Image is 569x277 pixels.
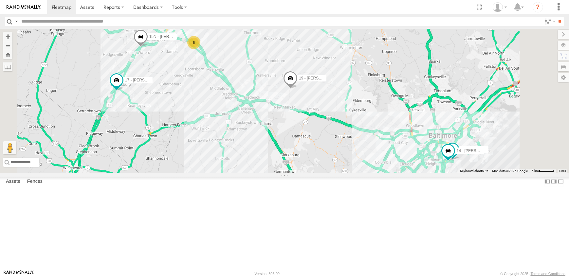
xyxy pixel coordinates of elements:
i: ? [533,2,543,12]
label: Search Filter Options [542,17,556,26]
div: © Copyright 2025 - [500,272,565,276]
span: 15N - [PERSON_NAME] [149,35,192,39]
label: Fences [24,177,46,186]
span: 19 - [PERSON_NAME] [299,76,339,80]
a: Visit our Website [4,270,34,277]
div: Version: 306.00 [255,272,280,276]
label: Search Query [14,17,19,26]
span: 14 - [PERSON_NAME] [457,149,497,153]
label: Dock Summary Table to the Right [551,177,557,186]
button: Zoom Home [3,50,12,59]
button: Map Scale: 5 km per 42 pixels [530,169,556,173]
span: Map data ©2025 Google [492,169,528,173]
label: Dock Summary Table to the Left [544,177,551,186]
button: Keyboard shortcuts [460,169,488,173]
a: Terms (opens in new tab) [559,170,566,172]
label: Measure [3,62,12,71]
div: 6 [187,36,200,49]
label: Map Settings [558,73,569,82]
a: Terms and Conditions [531,272,565,276]
div: Barbara McNamee [490,2,509,12]
button: Zoom in [3,32,12,41]
span: 5 km [532,169,539,173]
button: Drag Pegman onto the map to open Street View [3,141,16,154]
label: Assets [3,177,23,186]
span: 17 - [PERSON_NAME] [125,78,165,82]
img: rand-logo.svg [7,5,41,9]
button: Zoom out [3,41,12,50]
label: Hide Summary Table [558,177,564,186]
